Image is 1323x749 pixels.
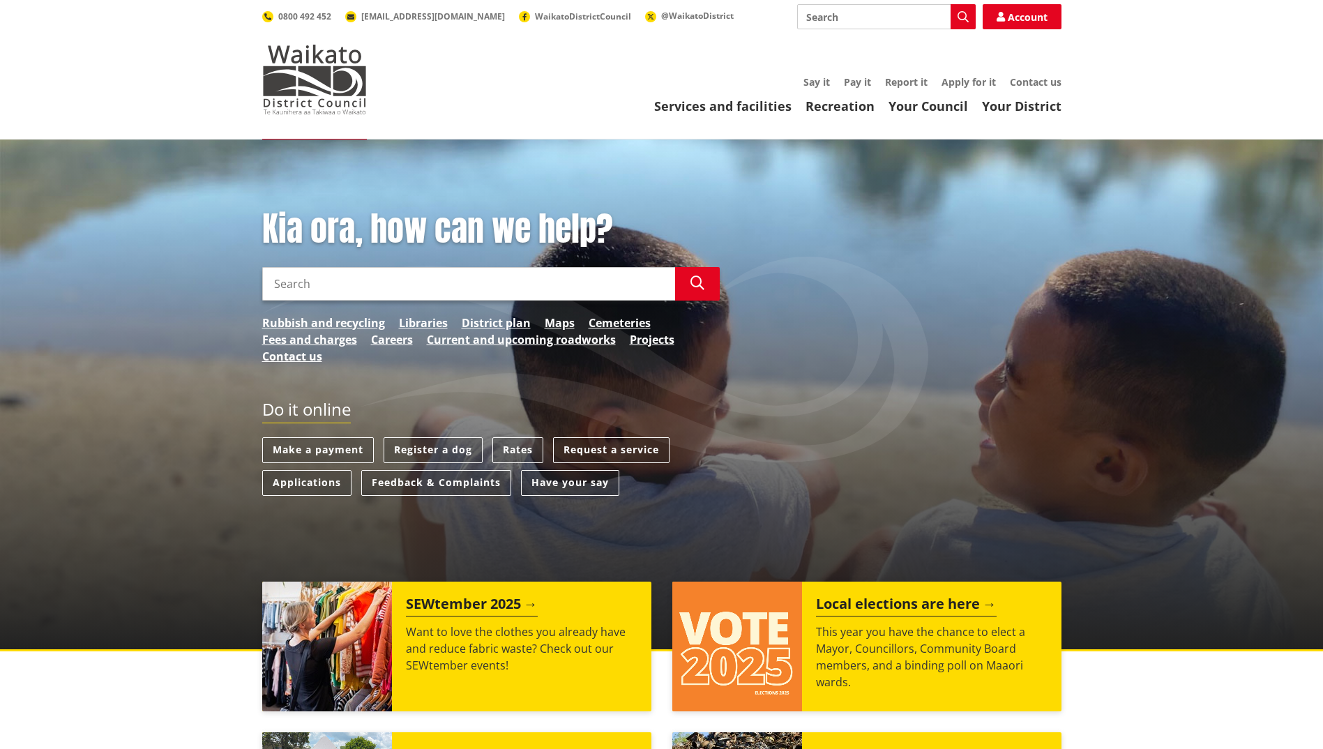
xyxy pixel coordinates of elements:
a: Contact us [262,348,322,365]
img: SEWtember [262,582,392,711]
h2: SEWtember 2025 [406,596,538,616]
a: Have your say [521,470,619,496]
a: Applications [262,470,351,496]
a: @WaikatoDistrict [645,10,734,22]
a: WaikatoDistrictCouncil [519,10,631,22]
a: Report it [885,75,928,89]
h2: Local elections are here [816,596,997,616]
a: Your Council [889,98,968,114]
a: Maps [545,315,575,331]
a: Fees and charges [262,331,357,348]
a: Current and upcoming roadworks [427,331,616,348]
a: Cemeteries [589,315,651,331]
a: 0800 492 452 [262,10,331,22]
a: Libraries [399,315,448,331]
a: Rubbish and recycling [262,315,385,331]
a: Rates [492,437,543,463]
a: Request a service [553,437,670,463]
a: District plan [462,315,531,331]
span: 0800 492 452 [278,10,331,22]
p: This year you have the chance to elect a Mayor, Councillors, Community Board members, and a bindi... [816,623,1048,690]
input: Search input [262,267,675,301]
a: Feedback & Complaints [361,470,511,496]
h1: Kia ora, how can we help? [262,209,720,250]
a: Pay it [844,75,871,89]
p: Want to love the clothes you already have and reduce fabric waste? Check out our SEWtember events! [406,623,637,674]
span: @WaikatoDistrict [661,10,734,22]
a: SEWtember 2025 Want to love the clothes you already have and reduce fabric waste? Check out our S... [262,582,651,711]
a: Services and facilities [654,98,792,114]
a: Your District [982,98,1061,114]
a: Say it [803,75,830,89]
a: Apply for it [942,75,996,89]
a: Careers [371,331,413,348]
a: Account [983,4,1061,29]
input: Search input [797,4,976,29]
a: [EMAIL_ADDRESS][DOMAIN_NAME] [345,10,505,22]
a: Recreation [806,98,875,114]
a: Contact us [1010,75,1061,89]
h2: Do it online [262,400,351,424]
img: Vote 2025 [672,582,802,711]
a: Make a payment [262,437,374,463]
span: [EMAIL_ADDRESS][DOMAIN_NAME] [361,10,505,22]
a: Projects [630,331,674,348]
a: Local elections are here This year you have the chance to elect a Mayor, Councillors, Community B... [672,582,1061,711]
a: Register a dog [384,437,483,463]
img: Waikato District Council - Te Kaunihera aa Takiwaa o Waikato [262,45,367,114]
span: WaikatoDistrictCouncil [535,10,631,22]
